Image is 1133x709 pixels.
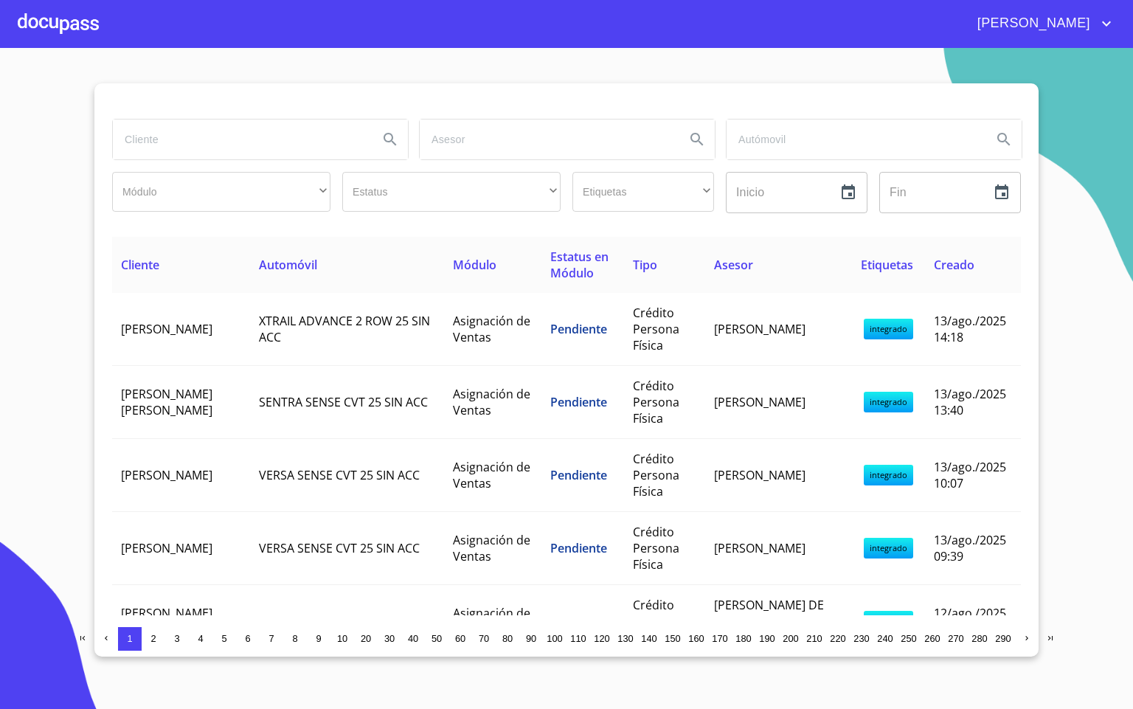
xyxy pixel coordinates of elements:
span: 70 [479,633,489,644]
span: 5 [221,633,226,644]
button: Search [373,122,408,157]
span: VERSA SENSE CVT 25 SIN ACC [259,467,420,483]
span: integrado [864,538,913,558]
span: VERSA ADVANCE MT 25 SIN ACC [259,613,434,629]
button: 70 [472,627,496,651]
button: 100 [543,627,566,651]
span: Asignación de Ventas [453,605,530,637]
span: Creado [934,257,974,273]
button: 30 [378,627,401,651]
span: Crédito Persona Física [633,305,679,353]
div: ​ [342,172,561,212]
button: 250 [897,627,921,651]
span: 100 [547,633,562,644]
input: search [420,120,673,159]
span: Pendiente [550,321,607,337]
span: [PERSON_NAME] [PERSON_NAME] [121,386,212,418]
span: VERSA SENSE CVT 25 SIN ACC [259,540,420,556]
span: integrado [864,611,913,632]
span: Módulo [453,257,496,273]
button: 40 [401,627,425,651]
button: account of current user [966,12,1115,35]
span: Crédito Persona Física [633,451,679,499]
button: 210 [803,627,826,651]
span: Pendiente [550,467,607,483]
button: 150 [661,627,685,651]
button: 120 [590,627,614,651]
span: [PERSON_NAME] DE [PERSON_NAME] [PERSON_NAME] [714,597,824,646]
span: Pendiente [550,394,607,410]
button: 9 [307,627,330,651]
span: 230 [853,633,869,644]
span: integrado [864,319,913,339]
button: 5 [212,627,236,651]
span: [PERSON_NAME] [714,321,805,337]
span: Asesor [714,257,753,273]
button: 4 [189,627,212,651]
span: 2 [150,633,156,644]
span: [PERSON_NAME] [714,467,805,483]
button: 270 [944,627,968,651]
button: 130 [614,627,637,651]
div: ​ [112,172,330,212]
button: 60 [448,627,472,651]
button: 190 [755,627,779,651]
span: Pendiente [550,540,607,556]
span: 30 [384,633,395,644]
button: 180 [732,627,755,651]
span: 12/ago./2025 20:31 [934,605,1006,637]
span: 180 [735,633,751,644]
span: Estatus en Módulo [550,249,609,281]
span: 10 [337,633,347,644]
span: 120 [594,633,609,644]
span: 13/ago./2025 14:18 [934,313,1006,345]
span: [PERSON_NAME] [PERSON_NAME] [121,605,212,637]
span: Asignación de Ventas [453,459,530,491]
span: 200 [783,633,798,644]
span: Cliente [121,257,159,273]
span: [PERSON_NAME] [714,394,805,410]
span: 140 [641,633,656,644]
span: Crédito Persona Física [633,378,679,426]
span: 240 [877,633,893,644]
button: 7 [260,627,283,651]
button: 140 [637,627,661,651]
span: 150 [665,633,680,644]
span: 8 [292,633,297,644]
span: 50 [432,633,442,644]
span: 60 [455,633,465,644]
span: Tipo [633,257,657,273]
span: 13/ago./2025 10:07 [934,459,1006,491]
span: SENTRA SENSE CVT 25 SIN ACC [259,394,428,410]
button: Search [679,122,715,157]
span: 270 [948,633,963,644]
button: 160 [685,627,708,651]
span: Pendiente [550,613,607,629]
button: 2 [142,627,165,651]
span: Asignación de Ventas [453,386,530,418]
span: 13/ago./2025 13:40 [934,386,1006,418]
span: 13/ago./2025 09:39 [934,532,1006,564]
button: 110 [566,627,590,651]
button: 6 [236,627,260,651]
span: integrado [864,392,913,412]
span: 190 [759,633,775,644]
span: Automóvil [259,257,317,273]
span: 80 [502,633,513,644]
span: 90 [526,633,536,644]
span: Crédito Persona Física [633,597,679,646]
input: search [727,120,980,159]
button: 8 [283,627,307,651]
button: 290 [991,627,1015,651]
span: [PERSON_NAME] [714,540,805,556]
button: 260 [921,627,944,651]
span: 20 [361,633,371,644]
span: 220 [830,633,845,644]
button: 240 [873,627,897,651]
span: [PERSON_NAME] [121,321,212,337]
div: ​ [572,172,714,212]
button: 280 [968,627,991,651]
button: 20 [354,627,378,651]
button: 230 [850,627,873,651]
button: 80 [496,627,519,651]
